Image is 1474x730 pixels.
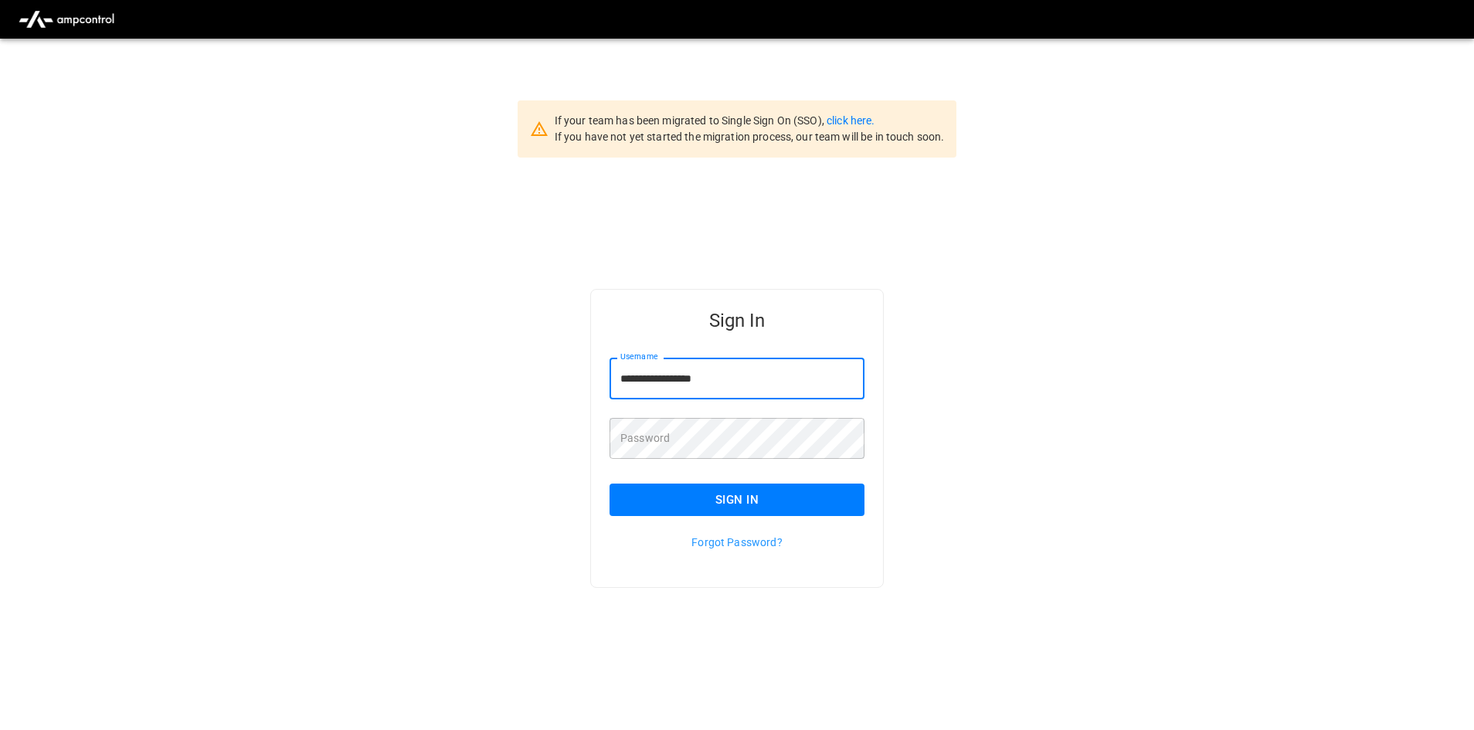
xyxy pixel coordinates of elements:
h5: Sign In [610,308,864,333]
button: Sign In [610,484,864,516]
a: click here. [827,114,875,127]
img: ampcontrol.io logo [12,5,121,34]
label: Username [620,351,657,363]
span: If you have not yet started the migration process, our team will be in touch soon. [555,131,945,143]
p: Forgot Password? [610,535,864,550]
span: If your team has been migrated to Single Sign On (SSO), [555,114,827,127]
